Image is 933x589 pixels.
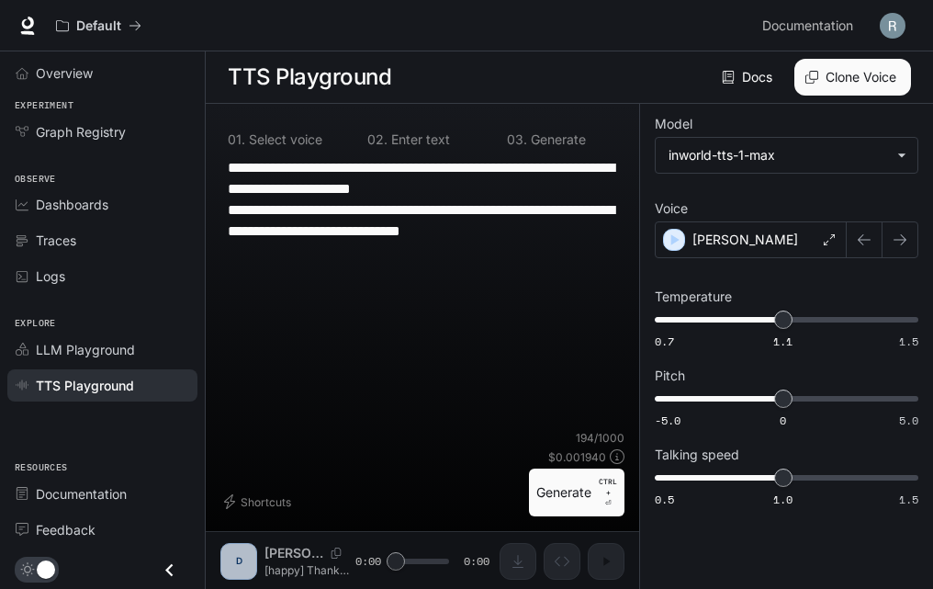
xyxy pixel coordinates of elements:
a: Dashboards [7,188,197,221]
span: Documentation [762,15,853,38]
span: 1.5 [899,492,918,507]
button: Close drawer [149,551,190,589]
h1: TTS Playground [228,59,391,96]
p: CTRL + [599,476,617,498]
p: Voice [655,202,688,215]
a: TTS Playground [7,369,197,402]
button: Shortcuts [220,487,298,516]
span: Dashboards [36,195,108,214]
p: Default [76,18,121,34]
img: User avatar [880,13,905,39]
p: 0 3 . [507,133,527,146]
span: Logs [36,266,65,286]
span: Overview [36,63,93,83]
span: LLM Playground [36,340,135,359]
p: Talking speed [655,448,739,461]
button: User avatar [874,7,911,44]
span: Graph Registry [36,122,126,142]
a: Feedback [7,514,197,546]
span: Traces [36,231,76,250]
button: GenerateCTRL +⏎ [529,469,624,516]
a: Documentation [7,478,197,510]
p: ⏎ [599,476,617,509]
p: Select voice [245,133,322,146]
span: 0.7 [655,334,674,349]
a: Logs [7,260,197,292]
button: Clone Voice [794,59,911,96]
button: All workspaces [48,7,150,44]
p: [PERSON_NAME] [692,231,798,249]
a: Graph Registry [7,116,197,148]
span: 1.1 [773,334,792,349]
div: inworld-tts-1-max [656,138,917,173]
span: 0 [780,413,786,428]
a: Docs [718,59,780,96]
a: LLM Playground [7,334,197,366]
span: -5.0 [655,413,680,428]
span: 5.0 [899,413,918,428]
a: Traces [7,224,197,256]
span: 1.0 [773,492,792,507]
p: Enter text [388,133,450,146]
span: 0.5 [655,492,674,507]
p: 0 1 . [228,133,245,146]
div: inworld-tts-1-max [669,146,888,164]
p: Pitch [655,369,685,382]
span: Documentation [36,484,127,504]
span: Dark mode toggle [37,559,55,579]
p: Model [655,118,692,130]
p: Generate [527,133,586,146]
p: Temperature [655,290,732,303]
a: Documentation [755,7,867,44]
a: Overview [7,57,197,89]
span: 1.5 [899,334,918,349]
p: 0 2 . [367,133,388,146]
span: Feedback [36,520,96,539]
span: TTS Playground [36,376,134,395]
